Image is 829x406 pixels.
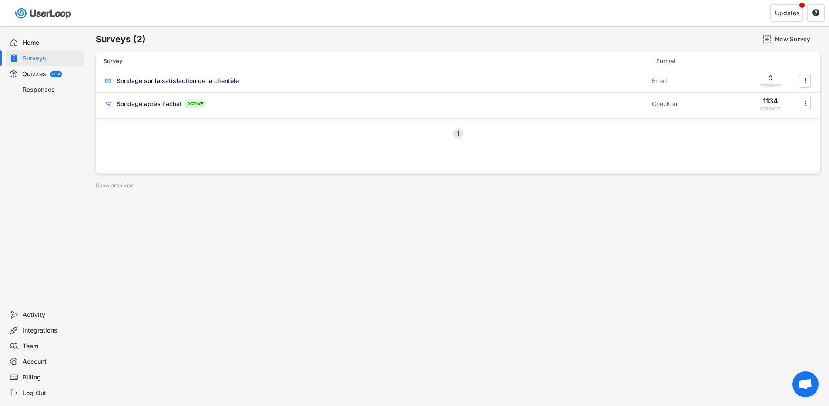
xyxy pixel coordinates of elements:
img: website_grey.svg [14,23,21,30]
div: Mots-clés [108,51,133,57]
div: Survey [104,57,651,65]
div: Quizzes [22,70,46,78]
button:  [812,9,820,17]
div: 0 [768,73,773,83]
div: Checkout [652,100,739,108]
div: 1 [453,130,463,136]
div: 1134 [763,96,778,106]
img: tab_domain_overview_orange.svg [35,50,42,57]
div: RESPONSES [760,83,781,88]
div: Updates [775,10,799,16]
button:  [801,97,809,110]
div: Responses [23,86,80,94]
img: logo_orange.svg [14,14,21,21]
div: BETA [52,73,60,76]
div: Ouvrir le chat [792,371,819,397]
div: Email [652,77,739,85]
div: Log Out [23,389,80,397]
h6: Surveys (2) [96,33,146,45]
div: New Survey [775,35,818,43]
div: Account [23,358,80,366]
div: Format [656,57,743,65]
button:  [801,74,809,87]
div: Show archived [96,183,133,188]
text:  [804,99,806,108]
div: RESPONSES [760,106,781,111]
div: Integrations [23,326,80,335]
div: Sondage après l'achat [117,100,182,108]
div: Domaine [45,51,67,57]
div: Team [23,342,80,350]
text:  [812,9,819,17]
div: Activity [23,311,80,319]
div: ACTIVE [184,99,206,108]
img: userloop-logo-01.svg [13,4,74,22]
div: Sondage sur la satisfaction de la clientèle [117,77,239,85]
img: AddMajor.svg [762,35,772,44]
div: v 4.0.25 [24,14,43,21]
div: Domaine: [DOMAIN_NAME] [23,23,98,30]
img: tab_keywords_by_traffic_grey.svg [99,50,106,57]
text:  [804,76,806,85]
div: Billing [23,373,80,382]
div: Home [23,39,80,47]
div: Surveys [23,54,80,63]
